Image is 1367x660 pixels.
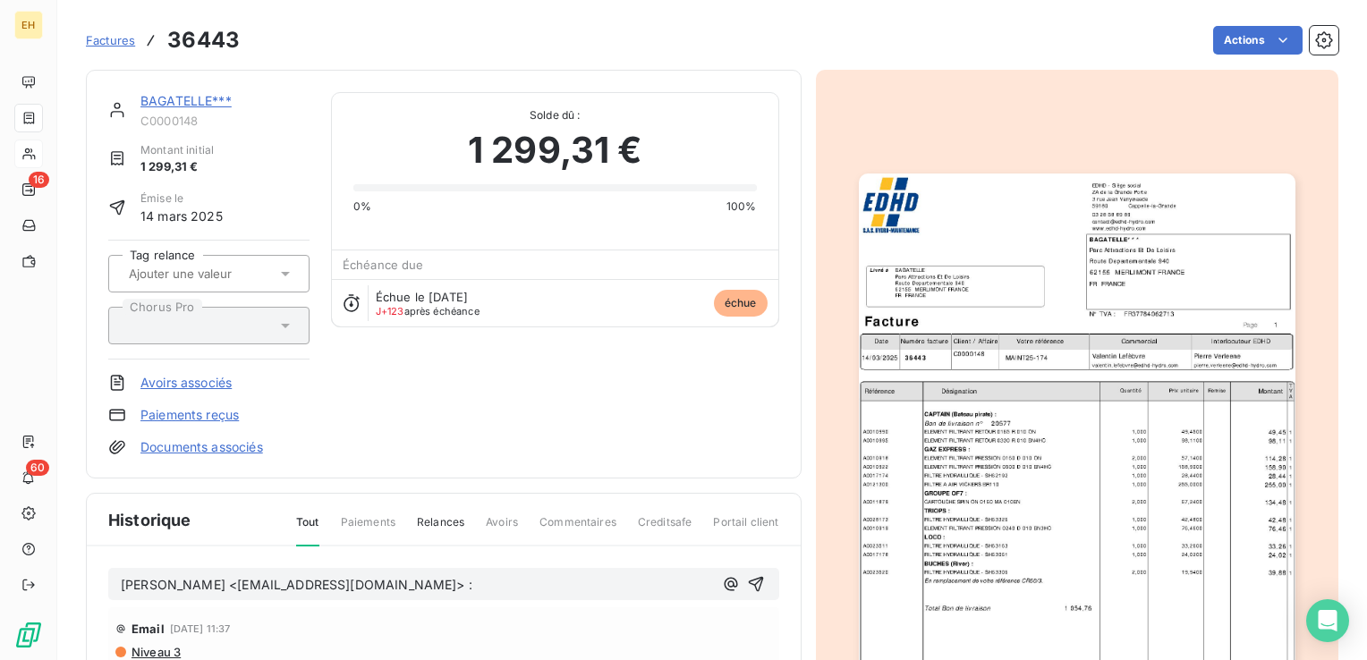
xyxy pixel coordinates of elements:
span: Échue le [DATE] [376,290,468,304]
button: Actions [1213,26,1303,55]
span: Paiements [341,514,395,545]
a: Documents associés [140,438,263,456]
h3: 36443 [167,24,240,56]
span: Factures [86,33,135,47]
span: J+123 [376,305,404,317]
img: Logo LeanPay [14,621,43,649]
span: Échéance due [343,258,424,272]
span: Commentaires [539,514,616,545]
span: [PERSON_NAME] <[EMAIL_ADDRESS][DOMAIN_NAME]> : [121,577,472,592]
span: Creditsafe [638,514,692,545]
span: Email [132,622,165,636]
a: Paiements reçus [140,406,239,424]
span: Portail client [713,514,778,545]
span: Émise le [140,190,223,207]
div: EH [14,11,43,39]
a: Avoirs associés [140,374,232,392]
span: échue [714,290,768,317]
span: 1 299,31 € [140,158,214,176]
span: 16 [29,172,49,188]
span: 60 [26,460,49,476]
span: Solde dû : [353,107,757,123]
span: Avoirs [486,514,518,545]
input: Ajouter une valeur [127,266,307,282]
span: [DATE] 11:37 [170,623,231,634]
span: après échéance [376,306,480,317]
span: Relances [417,514,464,545]
span: Montant initial [140,142,214,158]
span: C0000148 [140,114,310,128]
span: Tout [296,514,319,546]
a: Factures [86,31,135,49]
span: 100% [726,199,757,215]
span: Niveau 3 [130,645,181,659]
div: Open Intercom Messenger [1306,599,1349,642]
span: Historique [108,508,191,532]
span: 0% [353,199,371,215]
span: 14 mars 2025 [140,207,223,225]
span: 1 299,31 € [468,123,642,177]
